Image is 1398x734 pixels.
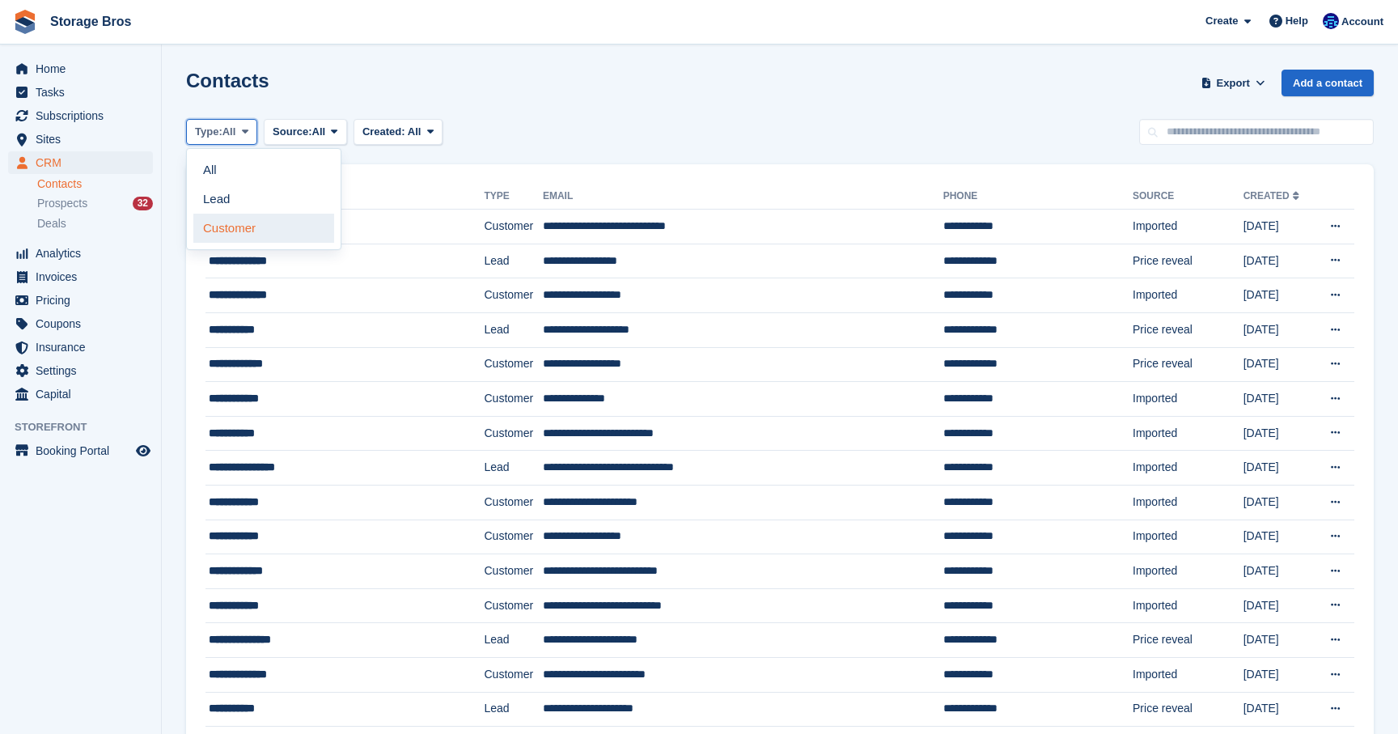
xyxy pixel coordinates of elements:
[484,416,542,451] td: Customer
[8,289,153,312] a: menu
[36,151,133,174] span: CRM
[1243,210,1314,244] td: [DATE]
[186,119,257,146] button: Type: All
[1133,623,1243,658] td: Price reveal
[1133,244,1243,278] td: Price reveal
[37,176,153,192] a: Contacts
[1133,278,1243,313] td: Imported
[1243,657,1314,692] td: [DATE]
[1243,485,1314,520] td: [DATE]
[193,214,334,243] a: Customer
[484,451,542,486] td: Lead
[37,215,153,232] a: Deals
[1243,451,1314,486] td: [DATE]
[37,195,153,212] a: Prospects 32
[8,336,153,359] a: menu
[362,125,405,138] span: Created:
[1133,312,1243,347] td: Price reveal
[1205,13,1238,29] span: Create
[408,125,422,138] span: All
[484,210,542,244] td: Customer
[484,520,542,554] td: Customer
[37,196,87,211] span: Prospects
[264,119,347,146] button: Source: All
[1286,13,1308,29] span: Help
[484,623,542,658] td: Lead
[484,554,542,589] td: Customer
[36,81,133,104] span: Tasks
[312,124,326,140] span: All
[273,124,311,140] span: Source:
[8,359,153,382] a: menu
[1243,312,1314,347] td: [DATE]
[1133,520,1243,554] td: Imported
[1341,14,1383,30] span: Account
[8,383,153,405] a: menu
[8,242,153,265] a: menu
[44,8,138,35] a: Storage Bros
[1243,692,1314,727] td: [DATE]
[8,265,153,288] a: menu
[484,382,542,417] td: Customer
[8,57,153,80] a: menu
[1133,692,1243,727] td: Price reveal
[1243,520,1314,554] td: [DATE]
[1133,451,1243,486] td: Imported
[222,124,236,140] span: All
[1133,485,1243,520] td: Imported
[36,57,133,80] span: Home
[1323,13,1339,29] img: Jamie O’Mara
[36,312,133,335] span: Coupons
[193,185,334,214] a: Lead
[1133,347,1243,382] td: Price reveal
[1243,190,1303,202] a: Created
[1133,382,1243,417] td: Imported
[1133,184,1243,210] th: Source
[1243,623,1314,658] td: [DATE]
[8,312,153,335] a: menu
[8,151,153,174] a: menu
[195,124,222,140] span: Type:
[1243,244,1314,278] td: [DATE]
[133,197,153,210] div: 32
[484,485,542,520] td: Customer
[15,419,161,435] span: Storefront
[36,289,133,312] span: Pricing
[36,439,133,462] span: Booking Portal
[8,128,153,151] a: menu
[36,128,133,151] span: Sites
[193,155,334,185] a: All
[1243,554,1314,589] td: [DATE]
[543,184,943,210] th: Email
[1243,278,1314,313] td: [DATE]
[484,244,542,278] td: Lead
[1133,554,1243,589] td: Imported
[36,359,133,382] span: Settings
[186,70,269,91] h1: Contacts
[1217,75,1250,91] span: Export
[484,184,542,210] th: Type
[1243,347,1314,382] td: [DATE]
[1133,210,1243,244] td: Imported
[8,104,153,127] a: menu
[484,692,542,727] td: Lead
[36,104,133,127] span: Subscriptions
[484,278,542,313] td: Customer
[354,119,443,146] button: Created: All
[484,657,542,692] td: Customer
[36,242,133,265] span: Analytics
[36,265,133,288] span: Invoices
[133,441,153,460] a: Preview store
[1243,382,1314,417] td: [DATE]
[1281,70,1374,96] a: Add a contact
[943,184,1133,210] th: Phone
[36,383,133,405] span: Capital
[484,588,542,623] td: Customer
[1197,70,1269,96] button: Export
[1133,657,1243,692] td: Imported
[13,10,37,34] img: stora-icon-8386f47178a22dfd0bd8f6a31ec36ba5ce8667c1dd55bd0f319d3a0aa187defe.svg
[484,312,542,347] td: Lead
[1133,588,1243,623] td: Imported
[37,216,66,231] span: Deals
[1243,588,1314,623] td: [DATE]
